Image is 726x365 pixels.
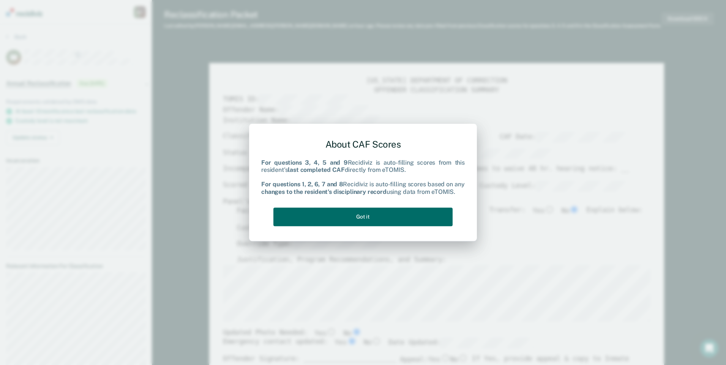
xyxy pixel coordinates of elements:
div: About CAF Scores [261,133,465,156]
div: Recidiviz is auto-filling scores from this resident's directly from eTOMIS. Recidiviz is auto-fil... [261,159,465,195]
b: For questions 1, 2, 6, 7 and 8 [261,181,343,188]
b: For questions 3, 4, 5 and 9 [261,159,348,166]
b: last completed CAF [288,166,344,173]
button: Got it [273,208,453,226]
b: changes to the resident's disciplinary record [261,188,387,195]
